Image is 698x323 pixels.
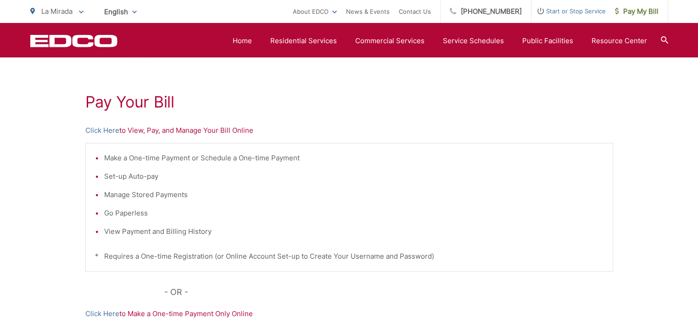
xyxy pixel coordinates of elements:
[104,189,603,200] li: Manage Stored Payments
[30,34,117,47] a: EDCD logo. Return to the homepage.
[95,251,603,262] p: * Requires a One-time Registration (or Online Account Set-up to Create Your Username and Password)
[592,35,647,46] a: Resource Center
[85,308,119,319] a: Click Here
[399,6,431,17] a: Contact Us
[164,285,613,299] p: - OR -
[104,208,603,219] li: Go Paperless
[41,7,73,16] span: La Mirada
[615,6,659,17] span: Pay My Bill
[85,308,613,319] p: to Make a One-time Payment Only Online
[85,93,613,111] h1: Pay Your Bill
[443,35,504,46] a: Service Schedules
[97,4,144,20] span: English
[233,35,252,46] a: Home
[355,35,424,46] a: Commercial Services
[522,35,573,46] a: Public Facilities
[104,171,603,182] li: Set-up Auto-pay
[85,125,613,136] p: to View, Pay, and Manage Your Bill Online
[293,6,337,17] a: About EDCO
[104,153,603,164] li: Make a One-time Payment or Schedule a One-time Payment
[85,125,119,136] a: Click Here
[270,35,337,46] a: Residential Services
[104,226,603,237] li: View Payment and Billing History
[346,6,390,17] a: News & Events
